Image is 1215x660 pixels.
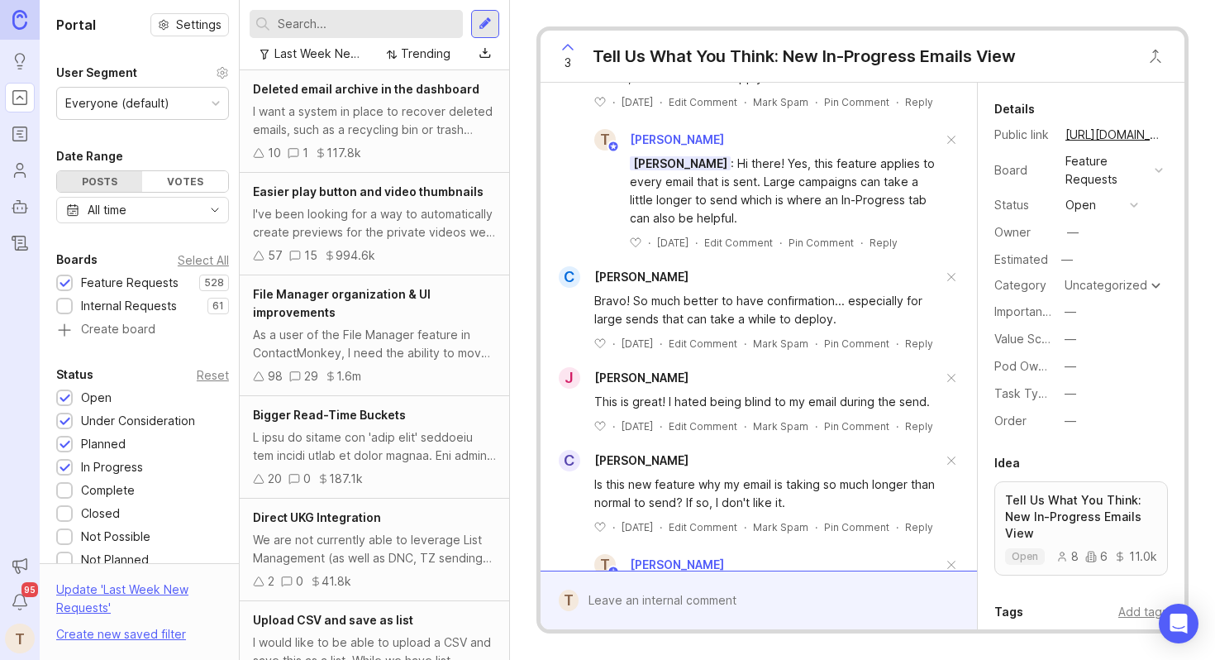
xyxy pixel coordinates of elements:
[1065,385,1076,403] div: —
[622,95,653,109] span: [DATE]
[240,173,509,275] a: Easier play button and video thumbnailsI've been looking for a way to automatically create previe...
[81,481,135,500] div: Complete
[296,572,303,591] div: 0
[304,367,318,385] div: 29
[669,419,737,433] div: Edit Comment
[1065,196,1096,214] div: open
[994,481,1168,576] a: Tell Us What You Think: New In-Progress Emails Viewopen8611.0k
[753,95,808,109] button: Mark Spam
[12,10,27,29] img: Canny Home
[303,470,311,488] div: 0
[81,528,150,546] div: Not Possible
[622,521,653,533] time: [DATE]
[56,365,93,385] div: Status
[660,520,662,534] div: ·
[5,551,35,581] button: Announcements
[994,126,1052,144] div: Public link
[5,46,35,76] a: Ideas
[753,337,808,351] button: Mark Spam
[994,359,1079,373] label: Pod Ownership
[56,63,137,83] div: User Segment
[5,587,35,617] button: Notifications
[336,246,375,265] div: 994.6k
[253,613,413,627] span: Upload CSV and save as list
[594,129,616,151] div: T
[336,367,361,385] div: 1.6m
[304,246,317,265] div: 15
[559,367,580,389] div: J
[5,228,35,258] a: Changelog
[81,505,120,523] div: Closed
[994,276,1052,294] div: Category
[824,337,889,351] div: Pin Comment
[594,476,942,512] div: Is this new feature why my email is taking so much longer than normal to send? If so, I don't lik...
[622,420,653,433] time: [DATE]
[593,45,1016,68] div: Tell Us What You Think: New In-Progress Emails View
[594,371,688,385] span: [PERSON_NAME]
[594,292,942,328] div: Bravo! So much better to have confirmation... especially for large sends that can take a while to...
[268,246,283,265] div: 57
[21,582,38,597] span: 95
[896,419,898,433] div: ·
[1159,604,1198,643] div: Open Intercom Messenger
[56,625,186,643] div: Create new saved filter
[1065,280,1147,291] div: Uncategorized
[630,132,724,146] span: [PERSON_NAME]
[896,95,898,109] div: ·
[584,129,724,151] a: T[PERSON_NAME]
[612,419,615,433] div: ·
[322,572,351,591] div: 41.8k
[630,156,731,170] span: [PERSON_NAME]
[268,144,281,162] div: 10
[56,581,229,625] div: Update ' Last Week New Requests '
[612,95,615,109] div: ·
[994,386,1053,400] label: Task Type
[704,236,773,250] div: Edit Comment
[594,270,688,284] span: [PERSON_NAME]
[329,470,363,488] div: 187.1k
[253,428,496,465] div: L ipsu do sitame con 'adip elit' seddoeiu tem incidi utlab et dolor magnaa. Eni admini veniam, qu...
[994,332,1058,346] label: Value Scale
[56,15,96,35] h1: Portal
[994,254,1048,265] div: Estimated
[1012,550,1038,563] p: open
[896,337,898,351] div: ·
[994,414,1027,428] label: Order
[994,304,1056,318] label: Importance
[253,184,484,198] span: Easier play button and video thumbnails
[253,531,496,567] div: We are not currently able to leverage List Management (as well as DNC, TZ sending) as they use UK...
[142,171,227,192] div: Votes
[178,256,229,265] div: Select All
[5,624,35,653] div: T
[1005,492,1157,542] p: Tell Us What You Think: New In-Progress Emails View
[594,453,688,467] span: [PERSON_NAME]
[1139,40,1172,73] button: Close button
[81,274,179,292] div: Feature Requests
[268,470,282,488] div: 20
[56,146,123,166] div: Date Range
[176,17,222,33] span: Settings
[1118,603,1168,621] div: Add tags
[88,201,126,219] div: All time
[824,95,889,109] div: Pin Comment
[905,95,933,109] div: Reply
[744,337,746,351] div: ·
[607,566,619,578] img: member badge
[5,192,35,222] a: Autopilot
[240,396,509,499] a: Bigger Read-Time BucketsL ipsu do sitame con 'adip elit' seddoeiu tem incidi utlab et dolor magna...
[824,520,889,534] div: Pin Comment
[695,236,698,250] div: ·
[5,155,35,185] a: Users
[240,499,509,601] a: Direct UKG IntegrationWe are not currently able to leverage List Management (as well as DNC, TZ s...
[744,419,746,433] div: ·
[56,323,229,338] a: Create board
[549,367,688,389] a: J[PERSON_NAME]
[594,393,942,411] div: This is great! I hated being blind to my email during the send.
[669,520,737,534] div: Edit Comment
[657,236,688,250] span: [DATE]
[1067,223,1079,242] div: —
[202,203,228,217] svg: toggle icon
[896,520,898,534] div: ·
[607,141,619,153] img: member badge
[994,602,1023,622] div: Tags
